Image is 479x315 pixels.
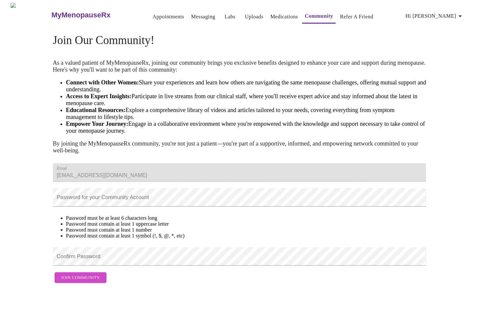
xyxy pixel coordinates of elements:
li: Engage in a collaborative environment where you're empowered with the knowledge and support neces... [66,121,426,134]
span: Hi [PERSON_NAME] [406,11,464,21]
button: Uploads [242,10,266,23]
button: Join Community [55,272,107,283]
button: Hi [PERSON_NAME] [403,10,467,23]
button: Community [302,10,336,24]
li: Explore a comprehensive library of videos and articles tailored to your needs, covering everythin... [66,107,426,121]
a: Messaging [191,12,215,21]
a: Refer a Friend [340,12,373,21]
a: Community [305,11,333,21]
strong: Connect with Other Women: [66,79,139,86]
img: MyMenopauseRx Logo [11,3,51,27]
strong: Empower Your Journey: [66,121,129,127]
li: Participate in live streams from our clinical staff, where you'll receive expert advice and stay ... [66,93,426,107]
a: Appointments [153,12,184,21]
button: Messaging [188,10,218,23]
strong: Educational Resources: [66,107,126,113]
li: Share your experiences and learn how others are navigating the same menopause challenges, offerin... [66,79,426,93]
button: Appointments [150,10,187,23]
button: Refer a Friend [337,10,376,23]
li: Password must contain at least 1 number [66,227,426,233]
a: Uploads [245,12,264,21]
a: MyMenopauseRx [51,4,137,27]
h3: MyMenopauseRx [51,11,110,19]
button: Labs [220,10,241,23]
h4: Join Our Community! [53,34,426,47]
a: Medications [270,12,298,21]
strong: Access to Expert Insights: [66,93,132,100]
span: Join Community [61,274,100,281]
button: Medications [268,10,300,23]
a: Labs [225,12,235,21]
li: Password must contain at least 1 uppercase letter [66,221,426,227]
p: As a valued patient of MyMenopauseRx, joining our community brings you exclusive benefits designe... [53,59,426,73]
li: Password must be at least 6 characters long [66,215,426,221]
p: By joining the MyMenopauseRx community, you're not just a patient—you're part of a supportive, in... [53,140,426,154]
li: Password must contain at least 1 symbol (!, $, @, *, etc) [66,233,426,239]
